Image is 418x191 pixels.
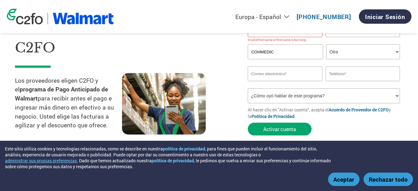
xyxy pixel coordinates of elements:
div: Inavlid Phone Number [326,82,400,86]
strong: programa de Pago Anticipado de Walmart [15,85,108,102]
button: Aceptar [328,173,359,186]
a: Iniciar sesión [359,9,411,24]
p: Al hacer clic en "Activar cuenta", acepta el y la . [248,106,403,120]
a: Acuerdo de Proveedor de C2FO [329,107,389,113]
div: Invalid first name or first name is too long [248,38,322,42]
a: [PHONE_NUMBER] [297,13,351,21]
a: Política de Privacidad [251,113,294,119]
input: Teléfono* [326,66,400,81]
img: supply chain worker [122,73,206,135]
input: Invalid Email format [248,66,322,81]
button: administrar sus propias preferencias [5,158,77,164]
div: Este sitio utiliza cookies y tecnologías relacionadas, como se describe en nuestra , para fines q... [5,146,332,169]
a: política de privacidad [152,158,194,164]
img: Walmart [53,13,114,24]
button: Rechazar todo [364,173,413,186]
input: Nombre de su compañía* [248,44,323,59]
img: c2fo logo [7,9,43,24]
select: Title/Role [326,44,400,59]
button: Activar cuenta [248,123,312,135]
a: política de privacidad [163,146,205,152]
div: Invalid last name or last name is too long [326,38,400,42]
div: Inavlid Email Address [248,82,322,86]
p: Los proveedores eligen C2FO y el para recibir antes el pago e ingresar más dinero en efectivo a s... [15,76,122,130]
div: Invalid company name or company name is too long [248,60,400,64]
